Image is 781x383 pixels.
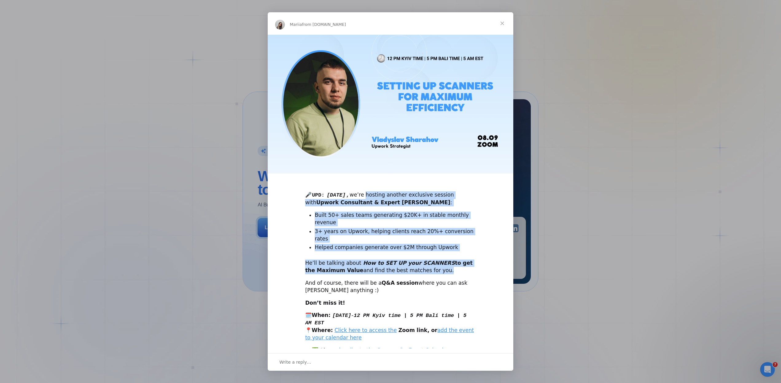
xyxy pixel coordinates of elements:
[302,22,346,27] span: from [DOMAIN_NAME]
[312,312,330,318] b: When:
[305,260,472,273] b: to get the Maximum Value
[305,312,476,341] div: 🗓️ - 📍
[363,260,455,266] i: How to SET UP your SCANNERS
[398,327,437,333] b: Zoom link, or
[305,312,466,326] code: 12 PM Kyiv time | 5 PM Bali time | 5 AM EST
[275,20,285,29] img: Profile image for Mariia
[316,199,450,205] b: Upwork Consultant & Expert [PERSON_NAME]
[312,327,333,333] b: Where:
[346,192,350,198] code: ,
[305,260,476,274] div: He’ll be talking about and find the best matches for you.
[305,279,476,294] div: And of course, there will be a where you can ask [PERSON_NAME] anything :)
[315,244,476,251] li: Helped companies generate over $2M through Upwork
[332,312,352,319] code: [DATE]
[315,228,476,243] li: 3+ years on Upwork, helping clients reach 20%+ conversion rates
[305,327,474,341] a: add the event to your calendar here
[305,184,476,206] div: 🎤 we’re hosting another exclusive session with :
[305,347,476,362] div: ✅
[305,300,345,306] b: Don’t miss it!
[312,192,325,198] code: UPD:
[335,327,397,333] a: Click here to access the
[333,347,449,353] a: subscribe to the Community Event Calendar
[318,347,469,361] i: Also, to stay informed about upcoming sessions.
[382,280,418,286] b: Q&A session
[268,353,513,371] div: Open conversation and reply
[326,192,346,198] code: [DATE]
[315,212,476,226] li: Built 50+ sales teams generating $20K+ in stable monthly revenue
[491,12,513,34] span: Close
[290,22,302,27] span: Mariia
[279,358,311,366] span: Write a reply…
